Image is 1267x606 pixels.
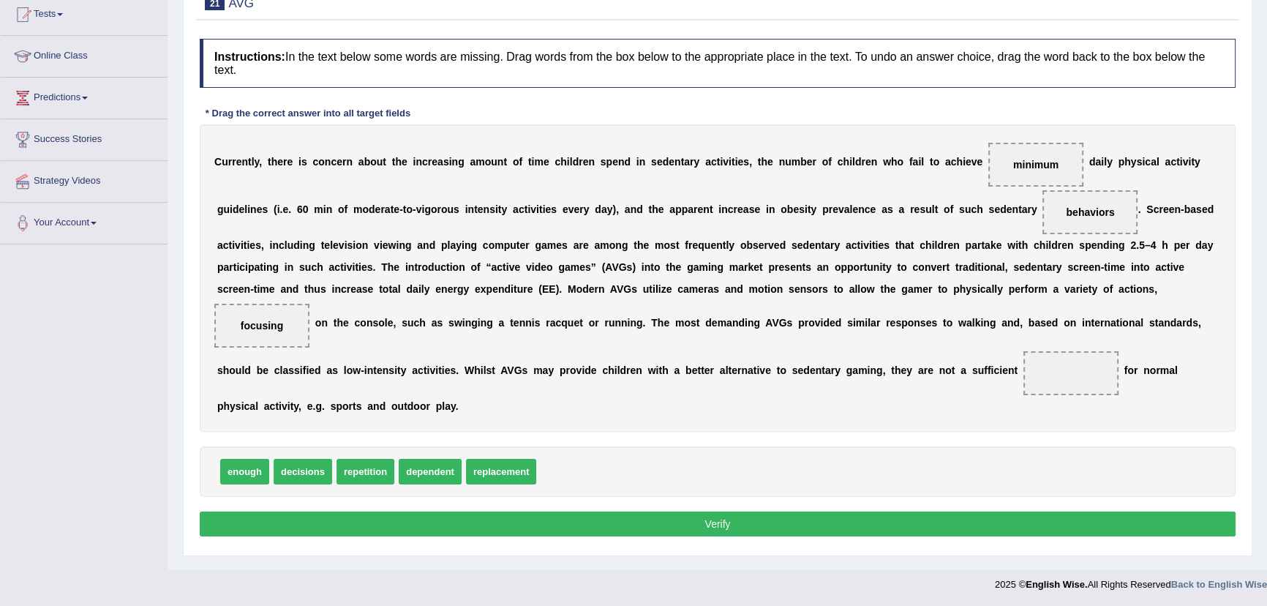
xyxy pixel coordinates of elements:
[723,156,729,168] b: v
[779,156,786,168] b: n
[612,203,616,215] b: )
[375,203,381,215] b: e
[891,156,898,168] b: h
[288,203,291,215] b: .
[358,156,364,168] b: a
[887,203,893,215] b: s
[697,203,703,215] b: e
[1013,159,1059,171] span: minimum
[503,156,507,168] b: t
[688,203,693,215] b: a
[682,203,688,215] b: p
[574,203,579,215] b: e
[932,203,935,215] b: l
[951,156,957,168] b: c
[222,156,228,168] b: u
[601,203,607,215] b: a
[718,203,721,215] b: i
[513,156,519,168] b: o
[432,156,437,168] b: e
[669,156,674,168] b: e
[1188,156,1191,168] b: i
[1183,156,1189,168] b: v
[370,156,377,168] b: o
[428,156,432,168] b: r
[1,203,168,239] a: Your Account
[705,156,711,168] b: a
[228,156,232,168] b: r
[282,203,288,215] b: e
[606,156,613,168] b: p
[501,203,507,215] b: y
[385,203,391,215] b: a
[395,156,402,168] b: h
[612,156,618,168] b: e
[301,156,307,168] b: s
[935,203,939,215] b: t
[945,156,951,168] b: a
[1119,156,1125,168] b: p
[325,156,331,168] b: n
[474,203,478,215] b: t
[200,39,1236,88] h4: In the text below some words are missing. Drag words from the box below to the appropriate place ...
[669,203,675,215] b: a
[1104,156,1107,168] b: l
[241,156,248,168] b: n
[346,156,353,168] b: n
[658,203,664,215] b: e
[1191,156,1195,168] b: t
[897,156,903,168] b: o
[437,203,440,215] b: r
[735,156,738,168] b: i
[259,156,262,168] b: ,
[624,156,631,168] b: d
[489,203,495,215] b: s
[280,203,283,215] b: .
[532,156,535,168] b: i
[988,203,994,215] b: s
[720,156,723,168] b: i
[1176,156,1180,168] b: t
[443,156,449,168] b: s
[257,203,263,215] b: e
[849,156,852,168] b: i
[413,156,416,168] b: i
[988,143,1083,187] span: Drop target
[551,203,557,215] b: s
[1171,579,1267,590] a: Back to English Wise
[871,156,878,168] b: n
[865,203,871,215] b: c
[437,156,443,168] b: a
[416,156,422,168] b: n
[233,203,239,215] b: d
[843,156,850,168] b: h
[452,156,459,168] b: n
[971,203,977,215] b: c
[852,156,855,168] b: l
[297,203,303,215] b: 6
[244,203,247,215] b: l
[883,156,891,168] b: w
[855,156,862,168] b: d
[639,156,646,168] b: n
[1042,190,1138,234] span: Drop target
[767,156,773,168] b: e
[663,156,669,168] b: d
[963,156,966,168] b: i
[484,203,490,215] b: n
[657,156,663,168] b: e
[491,156,497,168] b: u
[1136,156,1142,168] b: s
[769,203,775,215] b: n
[449,156,452,168] b: i
[822,203,829,215] b: p
[298,156,301,168] b: i
[383,156,386,168] b: t
[881,203,887,215] b: a
[422,156,428,168] b: c
[749,203,755,215] b: s
[1027,203,1031,215] b: r
[530,203,536,215] b: v
[950,203,954,215] b: f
